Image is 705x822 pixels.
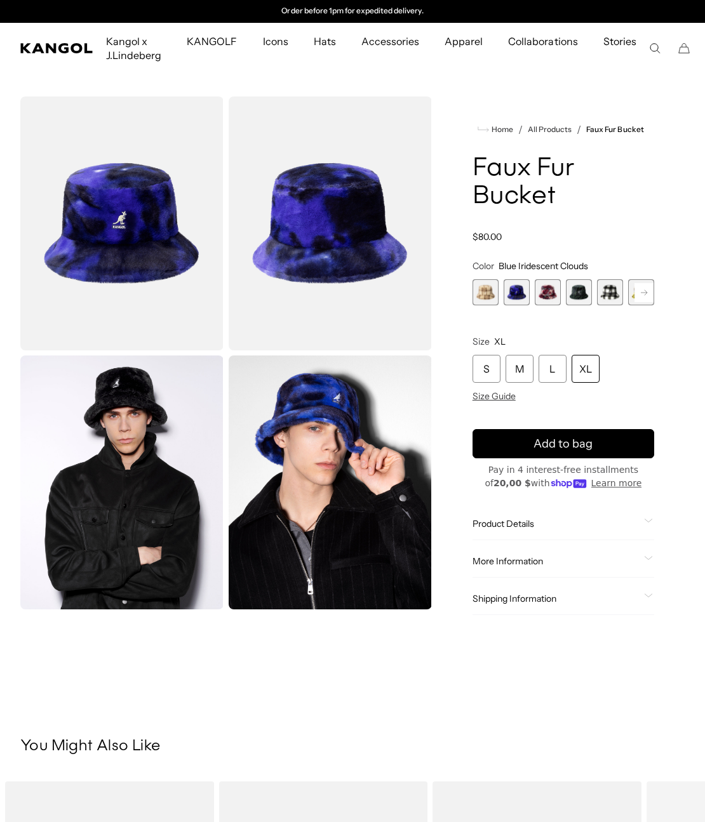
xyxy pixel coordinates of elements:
[506,355,534,383] div: M
[20,355,224,609] img: black
[222,6,483,17] div: Announcement
[628,279,654,305] label: Camo Flower
[106,23,161,74] span: Kangol x J.Lindeberg
[478,124,513,135] a: Home
[473,260,494,272] span: Color
[508,23,577,60] span: Collaborations
[174,23,250,60] a: KANGOLF
[528,125,572,134] a: All Products
[93,23,174,74] a: Kangol x J.Lindeberg
[597,279,623,305] label: Black Check
[597,279,623,305] div: 5 of 12
[591,23,649,74] a: Stories
[539,355,567,383] div: L
[222,6,483,17] slideshow-component: Announcement bar
[301,23,349,60] a: Hats
[566,279,592,305] label: Olive Zebra
[534,435,593,453] span: Add to bag
[473,155,654,211] h1: Faux Fur Bucket
[473,555,639,567] span: More Information
[222,6,483,17] div: 2 of 2
[187,23,237,60] span: KANGOLF
[495,23,590,60] a: Collaborations
[473,336,490,347] span: Size
[473,518,639,529] span: Product Details
[473,279,499,305] label: Beige Multi Plaid
[229,355,432,609] img: blue iridescent clouds
[281,6,423,17] p: Order before 1pm for expedited delivery.
[586,125,643,134] a: Faux Fur Bucket
[473,429,654,458] button: Add to bag
[566,279,592,305] div: 4 of 12
[649,43,661,54] summary: Search here
[473,355,500,383] div: S
[20,43,93,53] a: Kangol
[572,122,581,137] li: /
[513,122,523,137] li: /
[20,737,685,756] h3: You Might Also Like
[603,23,636,74] span: Stories
[473,390,516,402] span: Size Guide
[445,23,483,60] span: Apparel
[263,23,288,60] span: Icons
[499,260,588,272] span: Blue Iridescent Clouds
[504,279,530,305] div: 2 of 12
[489,125,513,134] span: Home
[473,279,499,305] div: 1 of 12
[473,231,502,242] span: $80.00
[494,336,506,347] span: XL
[628,279,654,305] div: 6 of 12
[473,593,639,604] span: Shipping Information
[572,355,600,383] div: XL
[504,279,530,305] label: Blue Iridescent Clouds
[473,122,654,137] nav: breadcrumbs
[250,23,301,60] a: Icons
[229,96,432,350] img: color-blue-iridescent-clouds
[349,23,432,60] a: Accessories
[20,96,224,350] img: color-blue-iridescent-clouds
[432,23,495,60] a: Apparel
[314,23,336,60] span: Hats
[361,23,419,60] span: Accessories
[535,279,561,305] div: 3 of 12
[535,279,561,305] label: Purple Multi Camo Flower
[20,96,432,609] product-gallery: Gallery Viewer
[678,43,690,54] button: Cart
